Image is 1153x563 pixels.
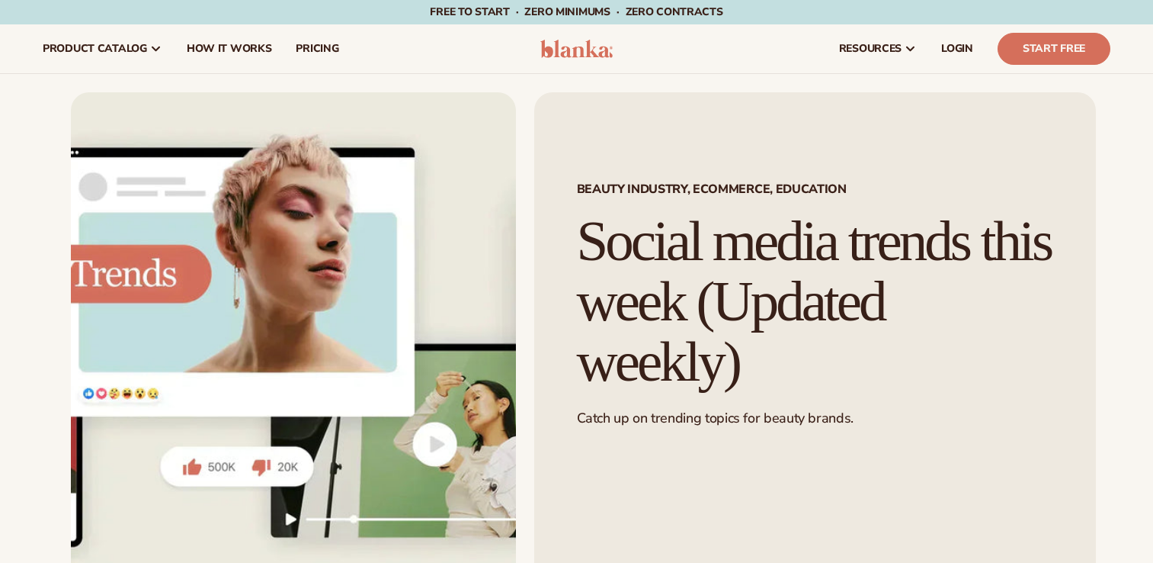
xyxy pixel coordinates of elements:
[827,24,929,73] a: resources
[187,43,272,55] span: How It Works
[430,5,722,19] span: Free to start · ZERO minimums · ZERO contracts
[283,24,351,73] a: pricing
[998,33,1110,65] a: Start Free
[175,24,284,73] a: How It Works
[577,183,1053,195] span: Beauty Industry, Ecommerce, Education
[577,409,854,427] span: Catch up on trending topics for beauty brands.
[296,43,338,55] span: pricing
[929,24,985,73] a: LOGIN
[43,43,147,55] span: product catalog
[577,211,1053,391] h1: Social media trends this week (Updated weekly)
[839,43,902,55] span: resources
[941,43,973,55] span: LOGIN
[30,24,175,73] a: product catalog
[540,40,613,58] img: logo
